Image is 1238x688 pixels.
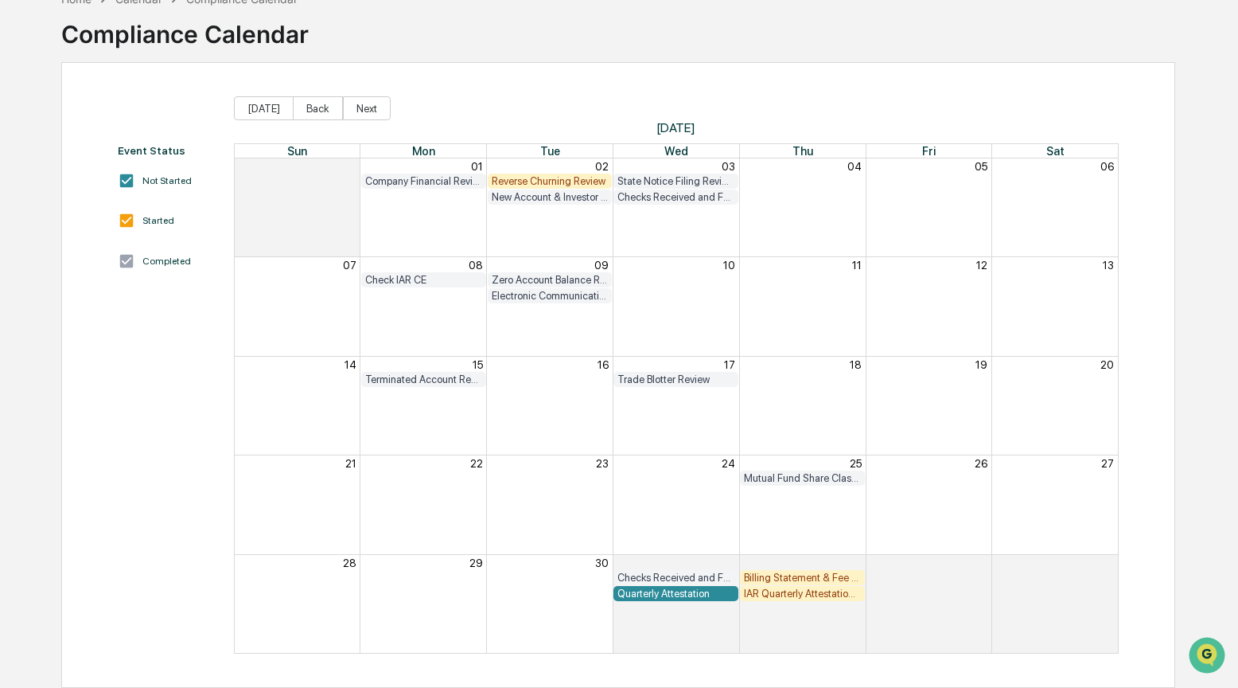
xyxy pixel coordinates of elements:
[792,144,813,158] span: Thu
[345,358,356,371] button: 14
[1187,635,1230,678] iframe: Open customer support
[16,233,29,245] div: 🔎
[234,120,1119,135] span: [DATE]
[848,557,862,569] button: 02
[596,457,609,470] button: 23
[744,572,861,584] div: Billing Statement & Fee Calculations Report Review
[54,122,261,138] div: Start new chat
[343,96,391,120] button: Next
[16,122,45,150] img: 1746055101610-c473b297-6a78-478c-a979-82029cc54cd1
[142,215,174,226] div: Started
[975,358,987,371] button: 19
[492,175,609,187] div: Reverse Churning Review
[365,373,482,385] div: Terminated Account Review
[1046,144,1065,158] span: Sat
[471,160,483,173] button: 01
[469,259,483,272] button: 08
[492,290,609,302] div: Electronic Communication Review
[1101,457,1114,470] button: 27
[852,259,862,272] button: 11
[722,457,735,470] button: 24
[234,143,1119,654] div: Month View
[617,373,734,385] div: Trade Blotter Review
[234,96,294,120] button: [DATE]
[975,457,987,470] button: 26
[617,191,734,203] div: Checks Received and Forwarded Log
[723,259,735,272] button: 10
[1100,557,1114,569] button: 04
[617,175,734,187] div: State Notice Filing Review
[595,160,609,173] button: 02
[469,557,483,569] button: 29
[617,588,734,600] div: Quarterly Attestation
[722,160,735,173] button: 03
[1100,358,1114,371] button: 20
[492,191,609,203] div: New Account & Investor Profile Review
[287,144,307,158] span: Sun
[724,358,735,371] button: 17
[115,202,128,215] div: 🗄️
[744,472,861,484] div: Mutual Fund Share Class Review
[32,231,100,247] span: Data Lookup
[131,201,197,217] span: Attestations
[850,358,862,371] button: 18
[345,457,356,470] button: 21
[473,358,483,371] button: 15
[16,33,290,59] p: How can we help?
[10,194,109,223] a: 🖐️Preclearance
[112,269,193,282] a: Powered byPylon
[61,7,309,49] div: Compliance Calendar
[16,202,29,215] div: 🖐️
[594,259,609,272] button: 09
[1100,160,1114,173] button: 06
[595,557,609,569] button: 30
[975,160,987,173] button: 05
[664,144,688,158] span: Wed
[1103,259,1114,272] button: 13
[847,160,862,173] button: 04
[723,557,735,569] button: 01
[412,144,435,158] span: Mon
[109,194,204,223] a: 🗄️Attestations
[142,175,192,186] div: Not Started
[744,588,861,600] div: IAR Quarterly Attestation Review
[343,259,356,272] button: 07
[142,256,191,267] div: Completed
[492,274,609,286] div: Zero Account Balance Review
[850,457,862,470] button: 25
[540,144,560,158] span: Tue
[922,144,936,158] span: Fri
[343,557,356,569] button: 28
[293,96,343,120] button: Back
[54,138,201,150] div: We're available if you need us!
[118,144,218,157] div: Event Status
[158,270,193,282] span: Pylon
[365,175,482,187] div: Company Financial Review
[10,225,107,253] a: 🔎Data Lookup
[271,127,290,146] button: Start new chat
[470,457,483,470] button: 22
[345,160,356,173] button: 31
[598,358,609,371] button: 16
[365,274,482,286] div: Check IAR CE
[32,201,103,217] span: Preclearance
[617,572,734,584] div: Checks Received and Forwarded Log
[976,259,987,272] button: 12
[974,557,987,569] button: 03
